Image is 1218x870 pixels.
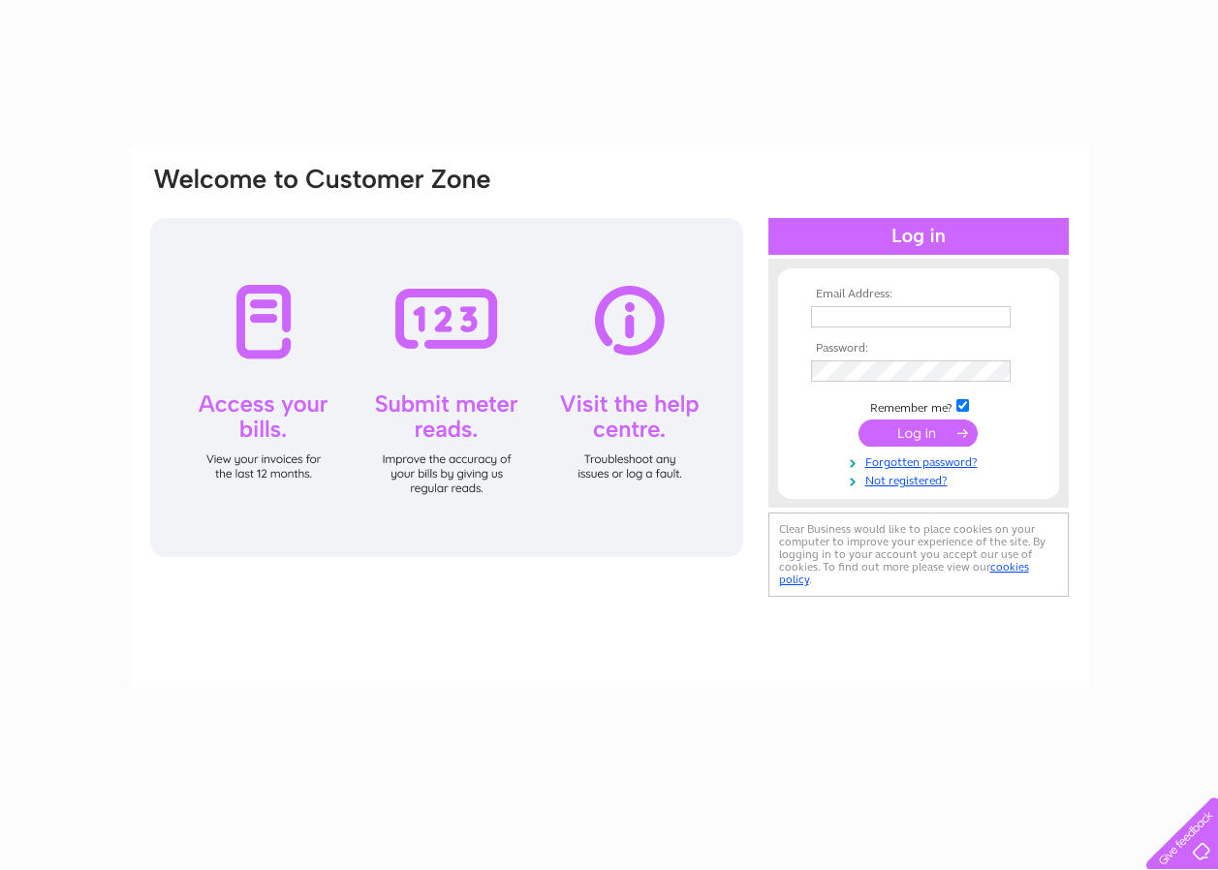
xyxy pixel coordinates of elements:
[768,513,1069,597] div: Clear Business would like to place cookies on your computer to improve your experience of the sit...
[859,419,978,447] input: Submit
[779,560,1029,586] a: cookies policy
[811,470,1031,488] a: Not registered?
[806,342,1031,356] th: Password:
[806,288,1031,301] th: Email Address:
[811,451,1031,470] a: Forgotten password?
[806,396,1031,416] td: Remember me?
